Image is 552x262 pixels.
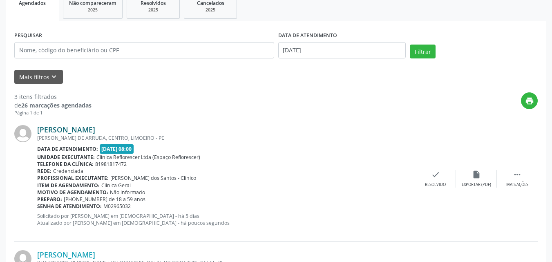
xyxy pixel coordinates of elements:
[133,7,174,13] div: 2025
[506,182,528,188] div: Mais ações
[37,203,102,210] b: Senha de atendimento:
[53,168,83,175] span: Credenciada
[37,154,95,161] b: Unidade executante:
[64,196,145,203] span: [PHONE_NUMBER] de 18 a 59 anos
[14,42,274,58] input: Nome, código do beneficiário ou CPF
[462,182,491,188] div: Exportar (PDF)
[37,125,95,134] a: [PERSON_NAME]
[278,42,406,58] input: Selecione um intervalo
[14,125,31,142] img: img
[425,182,446,188] div: Resolvido
[14,101,92,110] div: de
[69,7,116,13] div: 2025
[96,154,200,161] span: Clínica Reflorescer Ltda (Espaço Reflorescer)
[103,203,131,210] span: M02965032
[513,170,522,179] i: 
[100,144,134,154] span: [DATE] 08:00
[21,101,92,109] strong: 26 marcações agendadas
[278,29,337,42] label: DATA DE ATENDIMENTO
[95,161,127,168] span: 81981817472
[37,189,108,196] b: Motivo de agendamento:
[431,170,440,179] i: check
[37,146,98,152] b: Data de atendimento:
[410,45,436,58] button: Filtrar
[14,92,92,101] div: 3 itens filtrados
[37,250,95,259] a: [PERSON_NAME]
[14,70,63,84] button: Mais filtroskeyboard_arrow_down
[37,161,94,168] b: Telefone da clínica:
[37,213,415,226] p: Solicitado por [PERSON_NAME] em [DEMOGRAPHIC_DATA] - há 5 dias Atualizado por [PERSON_NAME] em [D...
[37,196,62,203] b: Preparo:
[110,189,145,196] span: Não informado
[101,182,131,189] span: Clinica Geral
[14,110,92,116] div: Página 1 de 1
[37,134,415,141] div: [PERSON_NAME] DE ARRUDA, CENTRO, LIMOEIRO - PE
[37,168,51,175] b: Rede:
[37,175,109,181] b: Profissional executante:
[190,7,231,13] div: 2025
[110,175,196,181] span: [PERSON_NAME] dos Santos - Clinico
[525,96,534,105] i: print
[14,29,42,42] label: PESQUISAR
[37,182,100,189] b: Item de agendamento:
[472,170,481,179] i: insert_drive_file
[49,72,58,81] i: keyboard_arrow_down
[521,92,538,109] button: print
